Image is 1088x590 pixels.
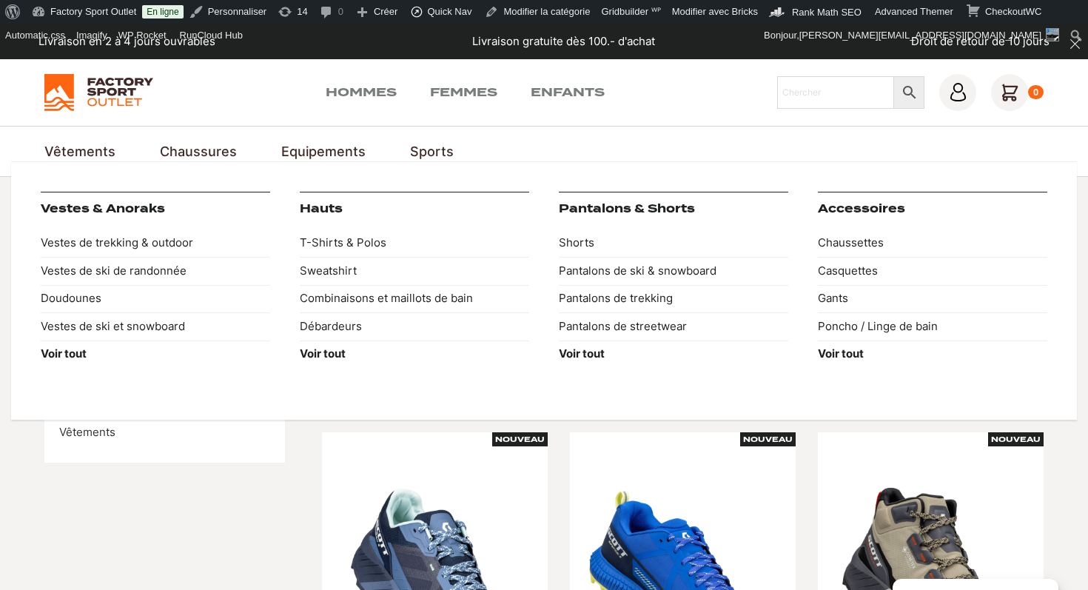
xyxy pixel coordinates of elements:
div: RunCloud Hub [172,24,250,47]
a: Vestes & Anoraks [41,202,165,215]
a: Voir tout [300,341,529,369]
input: Chercher [777,76,894,109]
a: Combinaisons et maillots de bain [300,285,529,313]
a: Vêtements [59,425,115,439]
a: Voir tout [818,341,1047,369]
a: Pantalons de ski & snowboard [559,257,788,285]
a: Sports [410,141,454,161]
a: Vestes de trekking & outdoor [41,229,270,258]
span: [PERSON_NAME][EMAIL_ADDRESS][DOMAIN_NAME] [799,30,1041,41]
a: Accessoires [818,202,905,215]
strong: Voir tout [559,346,605,361]
a: Shorts [559,229,788,258]
strong: Voir tout [300,346,346,361]
a: Vestes de ski de randonnée [41,257,270,285]
a: T-Shirts & Polos [300,229,529,258]
a: Pantalons de trekking [559,285,788,313]
a: Voir tout [559,341,788,369]
strong: Voir tout [41,346,87,361]
a: Femmes [430,84,497,101]
a: Vêtements [44,141,115,161]
div: 0 [1028,85,1044,100]
a: Sweatshirt [300,257,529,285]
a: Imagify [71,24,113,47]
a: Chaussettes [818,229,1047,258]
strong: Voir tout [818,346,864,361]
a: Equipements [281,141,366,161]
a: Enfants [531,84,605,101]
a: Bonjour, [759,24,1065,47]
a: Poncho / Linge de bain [818,312,1047,341]
a: Pantalons de streetwear [559,312,788,341]
a: Doudounes [41,285,270,313]
a: WP Rocket [113,24,172,47]
a: Hommes [326,84,397,101]
a: En ligne [142,5,183,19]
a: Gants [818,285,1047,313]
a: Vestes de ski et snowboard [41,312,270,341]
a: Pantalons & Shorts [559,202,695,215]
a: Débardeurs [300,312,529,341]
a: Hauts [300,202,343,215]
p: Livraison gratuite dès 100.- d'achat [472,33,655,50]
span: Rank Math SEO [792,7,862,18]
img: Factory Sport Outlet [44,74,153,111]
a: Voir tout [41,341,270,369]
a: Casquettes [818,257,1047,285]
a: Chaussures [160,141,237,161]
